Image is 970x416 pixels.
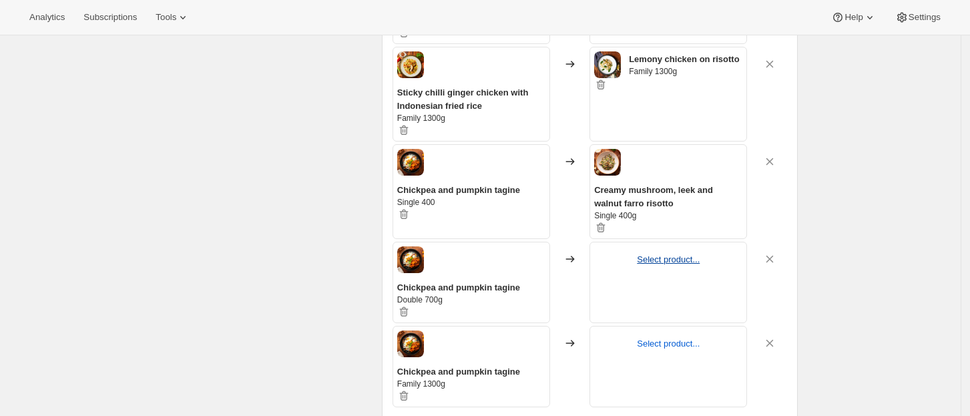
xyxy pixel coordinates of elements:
[594,51,621,78] span: Family 1300g
[397,365,520,379] h3: Chickpea and pumpkin tagine
[148,8,198,27] button: Tools
[844,12,863,23] span: Help
[21,8,73,27] button: Analytics
[397,51,424,78] span: Family 1300g
[629,66,739,77] p: Family 1300g
[397,379,520,389] p: Family 1300g
[397,149,424,176] span: Single 400
[397,331,424,357] span: Family 1300g
[397,86,545,113] h3: Sticky chilli ginger chicken with Indonesian fried rice
[397,246,424,273] span: Double 700g
[887,8,949,27] button: Settings
[909,12,941,23] span: Settings
[594,149,621,176] span: Single 400g
[397,184,520,197] h3: Chickpea and pumpkin tagine
[823,8,884,27] button: Help
[397,294,520,305] p: Double 700g
[83,12,137,23] span: Subscriptions
[29,12,65,23] span: Analytics
[156,12,176,23] span: Tools
[75,8,145,27] button: Subscriptions
[397,281,520,294] h3: Chickpea and pumpkin tagine
[594,184,742,210] h3: Creamy mushroom, leek and walnut farro risotto
[637,339,700,349] button: Select product...
[594,210,742,221] p: Single 400g
[637,254,700,264] button: Select product...
[397,113,545,124] p: Family 1300g
[629,53,739,66] h3: Lemony chicken on risotto
[397,197,520,208] p: Single 400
